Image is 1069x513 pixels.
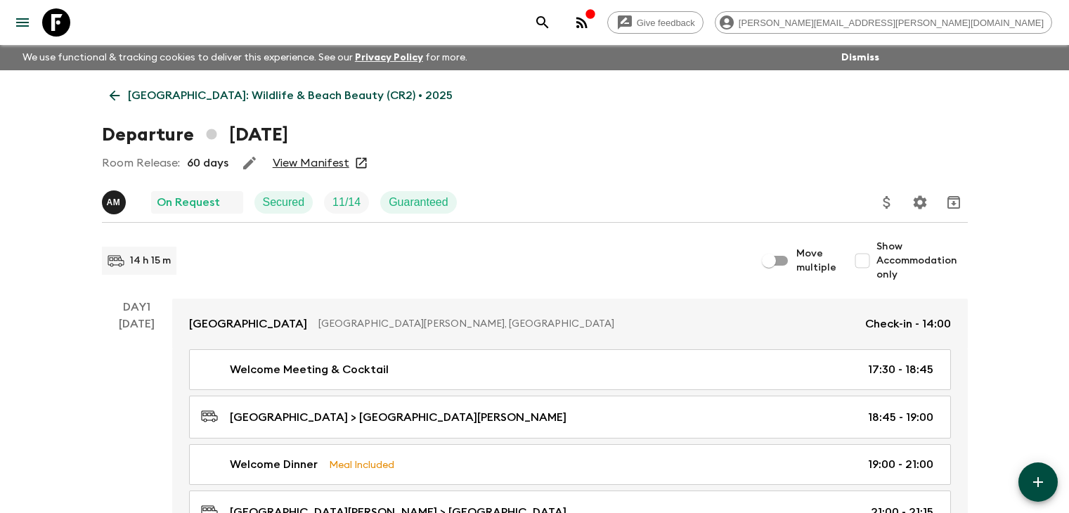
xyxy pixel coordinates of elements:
[273,156,349,170] a: View Manifest
[189,349,951,390] a: Welcome Meeting & Cocktail17:30 - 18:45
[102,190,129,214] button: AM
[189,444,951,485] a: Welcome DinnerMeal Included19:00 - 21:00
[157,194,220,211] p: On Request
[324,191,369,214] div: Trip Fill
[230,361,389,378] p: Welcome Meeting & Cocktail
[189,316,307,332] p: [GEOGRAPHIC_DATA]
[172,299,968,349] a: [GEOGRAPHIC_DATA][GEOGRAPHIC_DATA][PERSON_NAME], [GEOGRAPHIC_DATA]Check-in - 14:00
[940,188,968,216] button: Archive (Completed, Cancelled or Unsynced Departures only)
[263,194,305,211] p: Secured
[873,188,901,216] button: Update Price, Early Bird Discount and Costs
[230,409,566,426] p: [GEOGRAPHIC_DATA] > [GEOGRAPHIC_DATA][PERSON_NAME]
[107,197,121,208] p: A M
[102,82,460,110] a: [GEOGRAPHIC_DATA]: Wildlife & Beach Beauty (CR2) • 2025
[130,254,171,268] p: 14 h 15 m
[607,11,704,34] a: Give feedback
[906,188,934,216] button: Settings
[355,53,423,63] a: Privacy Policy
[254,191,313,214] div: Secured
[389,194,448,211] p: Guaranteed
[629,18,703,28] span: Give feedback
[329,457,394,472] p: Meal Included
[868,361,933,378] p: 17:30 - 18:45
[868,409,933,426] p: 18:45 - 19:00
[731,18,1051,28] span: [PERSON_NAME][EMAIL_ADDRESS][PERSON_NAME][DOMAIN_NAME]
[876,240,968,282] span: Show Accommodation only
[102,299,172,316] p: Day 1
[128,87,453,104] p: [GEOGRAPHIC_DATA]: Wildlife & Beach Beauty (CR2) • 2025
[102,121,288,149] h1: Departure [DATE]
[838,48,883,67] button: Dismiss
[796,247,837,275] span: Move multiple
[17,45,473,70] p: We use functional & tracking cookies to deliver this experience. See our for more.
[230,456,318,473] p: Welcome Dinner
[865,316,951,332] p: Check-in - 14:00
[8,8,37,37] button: menu
[102,195,129,206] span: Allan Morales
[868,456,933,473] p: 19:00 - 21:00
[715,11,1052,34] div: [PERSON_NAME][EMAIL_ADDRESS][PERSON_NAME][DOMAIN_NAME]
[318,317,854,331] p: [GEOGRAPHIC_DATA][PERSON_NAME], [GEOGRAPHIC_DATA]
[189,396,951,439] a: [GEOGRAPHIC_DATA] > [GEOGRAPHIC_DATA][PERSON_NAME]18:45 - 19:00
[332,194,361,211] p: 11 / 14
[102,155,180,171] p: Room Release:
[529,8,557,37] button: search adventures
[187,155,228,171] p: 60 days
